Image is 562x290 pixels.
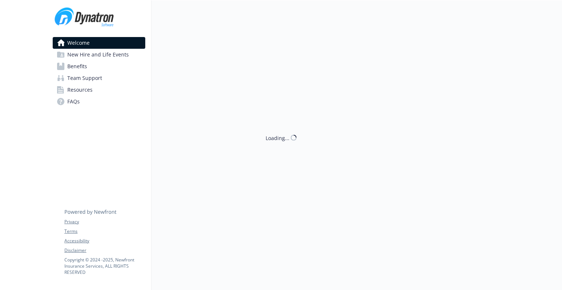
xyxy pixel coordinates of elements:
[67,49,129,60] span: New Hire and Life Events
[64,247,145,254] a: Disclaimer
[53,60,145,72] a: Benefits
[64,228,145,235] a: Terms
[53,49,145,60] a: New Hire and Life Events
[53,96,145,107] a: FAQs
[67,72,102,84] span: Team Support
[67,60,87,72] span: Benefits
[53,72,145,84] a: Team Support
[64,219,145,225] a: Privacy
[67,96,80,107] span: FAQs
[53,37,145,49] a: Welcome
[67,84,93,96] span: Resources
[64,238,145,244] a: Accessibility
[53,84,145,96] a: Resources
[64,257,145,275] p: Copyright © 2024 - 2025 , Newfront Insurance Services, ALL RIGHTS RESERVED
[266,134,289,142] div: Loading...
[67,37,90,49] span: Welcome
